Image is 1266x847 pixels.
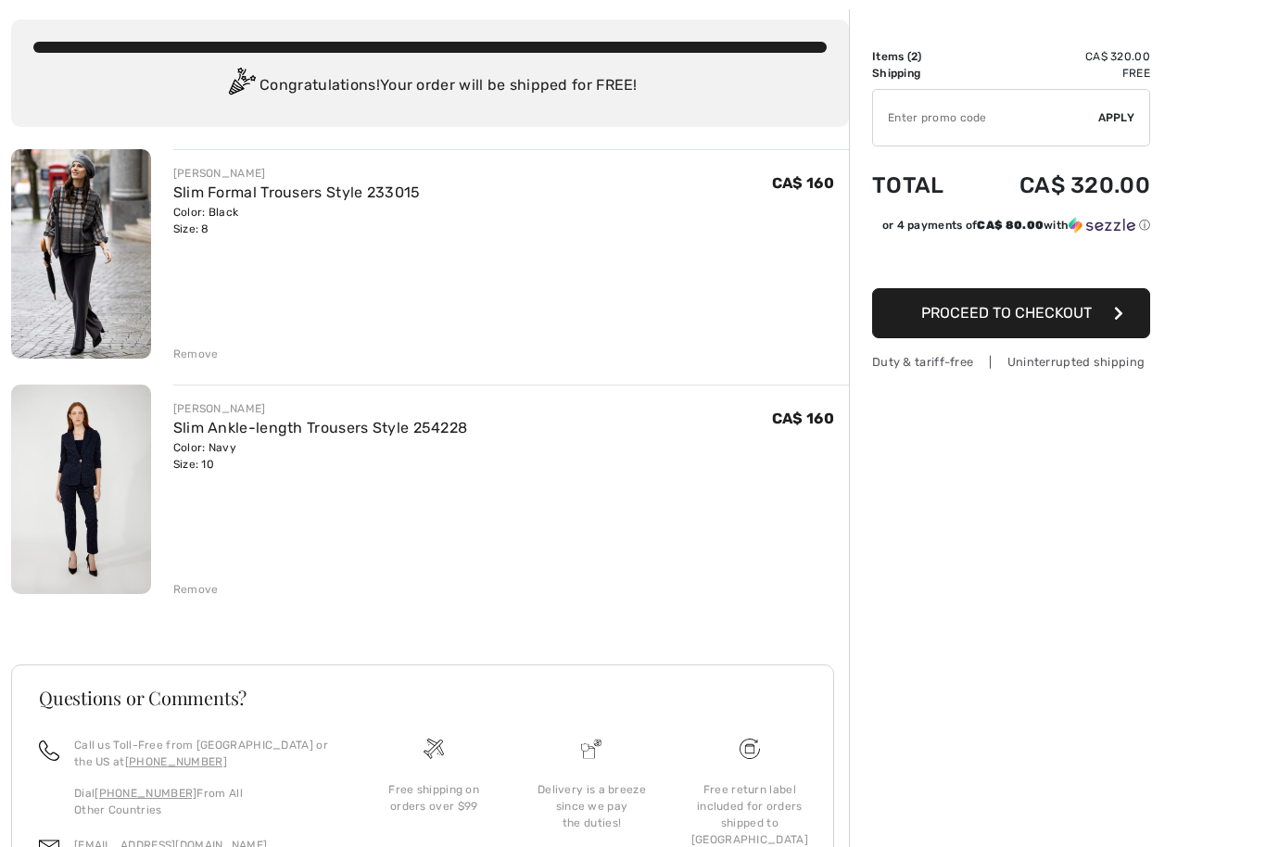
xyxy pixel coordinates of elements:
[173,346,219,362] div: Remove
[970,65,1150,82] td: Free
[872,240,1150,282] iframe: PayPal-paypal
[370,781,498,815] div: Free shipping on orders over $99
[581,739,601,759] img: Delivery is a breeze since we pay the duties!
[872,154,970,217] td: Total
[173,400,468,417] div: [PERSON_NAME]
[173,439,468,473] div: Color: Navy Size: 10
[921,304,1092,322] span: Proceed to Checkout
[11,149,151,359] img: Slim Formal Trousers Style 233015
[1069,217,1135,234] img: Sezzle
[173,165,421,182] div: [PERSON_NAME]
[772,174,834,192] span: CA$ 160
[872,288,1150,338] button: Proceed to Checkout
[125,755,227,768] a: [PHONE_NUMBER]
[872,353,1150,371] div: Duty & tariff-free | Uninterrupted shipping
[33,68,827,105] div: Congratulations! Your order will be shipped for FREE!
[970,154,1150,217] td: CA$ 320.00
[872,65,970,82] td: Shipping
[772,410,834,427] span: CA$ 160
[95,787,196,800] a: [PHONE_NUMBER]
[977,219,1044,232] span: CA$ 80.00
[74,785,333,818] p: Dial From All Other Countries
[173,183,421,201] a: Slim Formal Trousers Style 233015
[873,90,1098,145] input: Promo code
[872,217,1150,240] div: or 4 payments ofCA$ 80.00withSezzle Click to learn more about Sezzle
[527,781,655,831] div: Delivery is a breeze since we pay the duties!
[173,419,468,436] a: Slim Ankle-length Trousers Style 254228
[173,204,421,237] div: Color: Black Size: 8
[39,740,59,761] img: call
[1098,109,1135,126] span: Apply
[173,581,219,598] div: Remove
[39,689,806,707] h3: Questions or Comments?
[222,68,260,105] img: Congratulation2.svg
[424,739,444,759] img: Free shipping on orders over $99
[911,50,918,63] span: 2
[882,217,1150,234] div: or 4 payments of with
[740,739,760,759] img: Free shipping on orders over $99
[970,48,1150,65] td: CA$ 320.00
[74,737,333,770] p: Call us Toll-Free from [GEOGRAPHIC_DATA] or the US at
[11,385,151,594] img: Slim Ankle-length Trousers Style 254228
[872,48,970,65] td: Items ( )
